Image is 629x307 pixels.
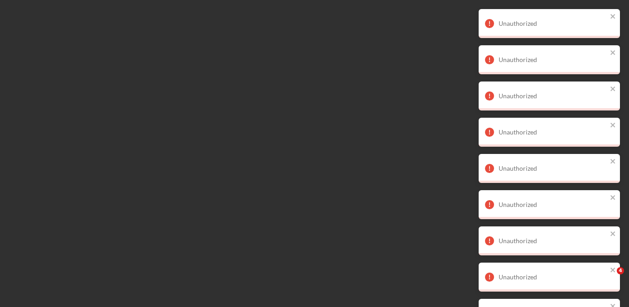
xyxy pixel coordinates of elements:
div: Unauthorized [499,129,607,136]
button: close [610,85,616,94]
button: close [610,121,616,130]
div: Unauthorized [499,237,607,245]
iframe: Intercom live chat [598,267,620,289]
div: Unauthorized [499,201,607,208]
button: close [610,158,616,166]
div: Unauthorized [499,56,607,63]
button: close [610,194,616,202]
button: close [610,49,616,58]
button: close [610,13,616,21]
div: Unauthorized [499,20,607,27]
span: 4 [617,267,624,274]
div: Unauthorized [499,273,607,281]
button: close [610,266,616,275]
button: close [610,230,616,239]
div: Unauthorized [499,92,607,100]
div: Unauthorized [499,165,607,172]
